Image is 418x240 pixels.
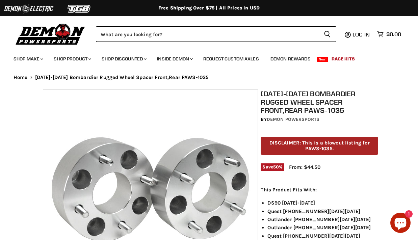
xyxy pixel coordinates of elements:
[261,89,378,114] h1: [DATE]-[DATE] Bombardier Rugged Wheel Spacer Front,Rear PAWS-1035
[267,215,378,223] li: Outlander [PHONE_NUMBER][DATE][DATE]
[96,26,336,42] form: Product
[374,29,404,39] a: $0.00
[261,116,378,123] div: by
[317,57,329,62] span: New!
[326,52,360,66] a: Race Kits
[267,232,378,240] li: Quest [PHONE_NUMBER][DATE][DATE]
[8,49,399,66] ul: Main menu
[8,52,47,66] a: Shop Make
[49,52,95,66] a: Shop Product
[261,186,378,194] p: This Product Fits With:
[96,26,318,42] input: Search
[265,52,316,66] a: Demon Rewards
[289,164,320,170] span: From: $44.50
[14,22,87,46] img: Demon Powersports
[3,2,54,15] img: Demon Electric Logo 2
[198,52,264,66] a: Request Custom Axles
[388,213,413,235] inbox-online-store-chat: Shopify online store chat
[261,137,378,155] p: DISCLAIMER: This is a blowout listing for PAWS-1035.
[273,164,279,169] span: 50
[97,52,151,66] a: Shop Discounted
[14,75,28,80] a: Home
[318,26,336,42] button: Search
[349,31,374,37] a: Log in
[267,116,319,122] a: Demon Powersports
[267,207,378,215] li: Quest [PHONE_NUMBER][DATE][DATE]
[54,2,105,15] img: TGB Logo 2
[152,52,197,66] a: Inside Demon
[35,75,209,80] span: [DATE]-[DATE] Bombardier Rugged Wheel Spacer Front,Rear PAWS-1035
[352,31,370,38] span: Log in
[267,223,378,232] li: Outlander [PHONE_NUMBER][DATE][DATE]
[261,163,284,171] span: Save %
[267,199,378,207] li: DS90 [DATE]-[DATE]
[386,31,401,37] span: $0.00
